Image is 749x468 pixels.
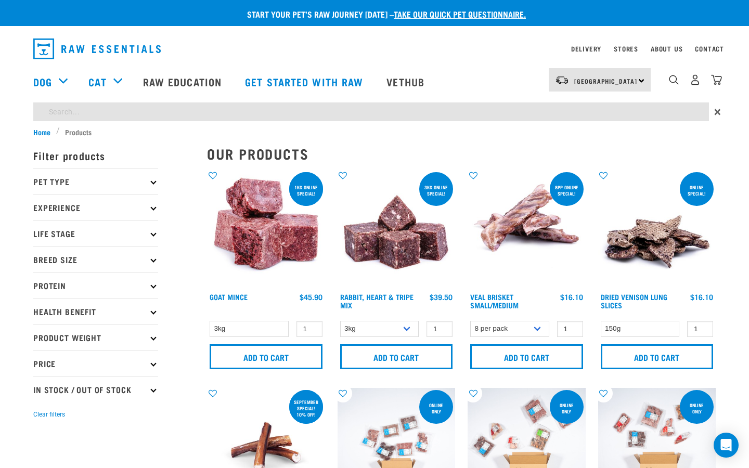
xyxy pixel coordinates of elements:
input: Add to cart [470,344,583,369]
div: Online Only [680,397,714,419]
input: 1 [427,321,453,337]
img: Raw Essentials Logo [33,38,161,59]
p: Breed Size [33,246,158,272]
p: Protein [33,272,158,298]
div: Open Intercom Messenger [714,433,739,458]
div: 3kg online special! [419,179,453,201]
p: Experience [33,194,158,220]
button: Clear filters [33,410,65,419]
a: Cat [88,74,106,89]
img: van-moving.png [555,75,569,85]
a: Vethub [376,61,437,102]
a: About Us [651,47,682,50]
a: Delivery [571,47,601,50]
input: Add to cart [340,344,453,369]
div: $16.10 [560,293,583,301]
img: 1077 Wild Goat Mince 01 [207,170,325,288]
input: Add to cart [210,344,322,369]
p: Price [33,350,158,376]
h2: Our Products [207,146,716,162]
img: home-icon@2x.png [711,74,722,85]
div: $39.50 [430,293,453,301]
a: take our quick pet questionnaire. [394,11,526,16]
span: Home [33,126,50,137]
span: × [714,102,721,121]
div: $16.10 [690,293,713,301]
img: home-icon-1@2x.png [669,75,679,85]
input: 1 [557,321,583,337]
p: Filter products [33,142,158,168]
input: Add to cart [601,344,714,369]
div: 1kg online special! [289,179,323,201]
div: September special! 10% off! [289,394,323,422]
p: Product Weight [33,324,158,350]
input: 1 [687,321,713,337]
div: $45.90 [300,293,322,301]
div: ONLINE ONLY [419,397,453,419]
a: Home [33,126,56,137]
img: 1207 Veal Brisket 4pp 01 [468,170,586,288]
input: 1 [296,321,322,337]
nav: breadcrumbs [33,126,716,137]
div: ONLINE SPECIAL! [680,179,714,201]
a: Goat Mince [210,295,248,298]
a: Dried Venison Lung Slices [601,295,667,307]
img: 1175 Rabbit Heart Tripe Mix 01 [338,170,456,288]
nav: dropdown navigation [25,34,724,63]
a: Raw Education [133,61,235,102]
p: Pet Type [33,168,158,194]
a: Stores [614,47,638,50]
p: Life Stage [33,220,158,246]
div: 8pp online special! [550,179,584,201]
p: Health Benefit [33,298,158,324]
a: Veal Brisket Small/Medium [470,295,519,307]
a: Rabbit, Heart & Tripe Mix [340,295,414,307]
a: Get started with Raw [235,61,376,102]
img: user.png [690,74,701,85]
a: Dog [33,74,52,89]
input: Search... [33,102,709,121]
div: Online Only [550,397,584,419]
a: Contact [695,47,724,50]
img: 1304 Venison Lung Slices 01 [598,170,716,288]
span: [GEOGRAPHIC_DATA] [574,79,637,83]
p: In Stock / Out Of Stock [33,376,158,402]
